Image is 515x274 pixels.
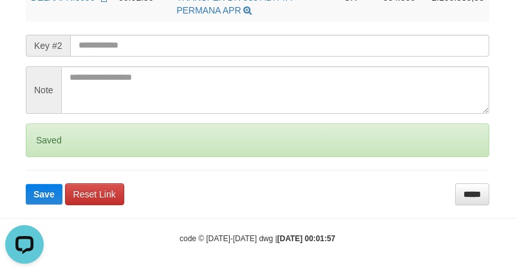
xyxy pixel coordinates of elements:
span: Save [33,189,55,199]
a: Reset Link [65,183,124,205]
span: Key #2 [26,35,70,57]
button: Save [26,184,62,205]
span: Reset Link [73,189,116,199]
div: Saved [26,123,489,157]
small: code © [DATE]-[DATE] dwg | [180,234,335,243]
span: Note [26,66,61,114]
button: Open LiveChat chat widget [5,5,44,44]
strong: [DATE] 00:01:57 [277,234,335,243]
